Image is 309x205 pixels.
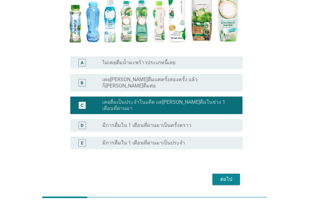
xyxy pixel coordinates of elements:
label: เคยดื่มเป็นประจำในอดีต แต่[PERSON_NAME]ดื่มในช่วง 1 เดือนที่ผ่านมา [102,99,232,112]
label: เคย[PERSON_NAME]ดื่มแค่ครั้งสองครั้ง แล้วก็[PERSON_NAME]ดื่มต่อ [102,76,232,89]
button: ต่อไป [212,174,240,185]
div: A [81,59,83,66]
div: E [81,139,83,146]
div: D [81,122,83,129]
div: ต่อไป [217,176,235,183]
div: C [81,102,83,108]
div: B [81,79,83,86]
label: ไม่เคยดื่มน้ำมะพร้าวประเภทนี้เลย [102,60,175,66]
label: มีการดื่มใน 1 เดือนที่ผ่านมาเป็นครั้งคราว [102,122,191,129]
label: มีการดื่มใน 1 เดือนที่ผ่านมาเป็นประจำ [102,140,185,146]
